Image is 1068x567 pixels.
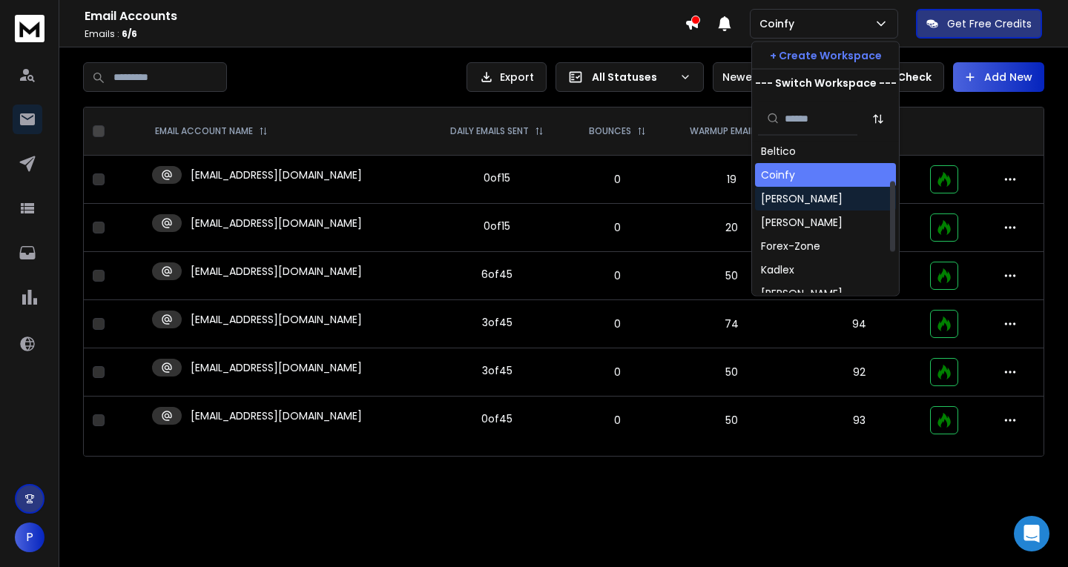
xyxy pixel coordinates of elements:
[666,156,797,204] td: 19
[484,219,510,233] div: 0 of 15
[666,300,797,348] td: 74
[85,28,685,40] p: Emails :
[761,168,795,182] div: Coinfy
[916,9,1042,39] button: Get Free Credits
[577,365,657,379] p: 0
[797,397,921,445] td: 93
[122,27,137,40] span: 6 / 6
[666,348,797,397] td: 50
[577,413,657,428] p: 0
[15,523,44,552] button: P
[761,262,794,277] div: Kadlex
[191,264,362,279] p: [EMAIL_ADDRESS][DOMAIN_NAME]
[863,104,893,133] button: Sort by Sort A-Z
[577,268,657,283] p: 0
[191,408,362,423] p: [EMAIL_ADDRESS][DOMAIN_NAME]
[589,125,631,137] p: BOUNCES
[155,125,268,137] div: EMAIL ACCOUNT NAME
[1014,516,1049,551] div: Open Intercom Messenger
[481,411,512,426] div: 0 of 45
[953,62,1044,92] button: Add New
[761,239,820,253] div: Forex-Zone
[577,316,657,331] p: 0
[770,48,882,63] p: + Create Workspace
[191,312,362,327] p: [EMAIL_ADDRESS][DOMAIN_NAME]
[467,62,547,92] button: Export
[191,216,362,231] p: [EMAIL_ADDRESS][DOMAIN_NAME]
[761,191,843,206] div: [PERSON_NAME]
[450,125,529,137] p: DAILY EMAILS SENT
[713,62,809,92] button: Newest
[761,286,843,301] div: [PERSON_NAME]
[759,16,800,31] p: Coinfy
[666,252,797,300] td: 50
[666,204,797,252] td: 20
[481,267,512,282] div: 6 of 45
[947,16,1032,31] p: Get Free Credits
[761,144,796,159] div: Beltico
[577,172,657,187] p: 0
[577,220,657,235] p: 0
[191,168,362,182] p: [EMAIL_ADDRESS][DOMAIN_NAME]
[15,15,44,42] img: logo
[592,70,673,84] p: All Statuses
[666,397,797,445] td: 50
[797,348,921,397] td: 92
[482,315,512,330] div: 3 of 45
[85,7,685,25] h1: Email Accounts
[755,76,897,90] p: --- Switch Workspace ---
[761,215,843,230] div: [PERSON_NAME]
[484,170,510,185] div: 0 of 15
[690,125,759,137] p: WARMUP EMAILS
[191,360,362,375] p: [EMAIL_ADDRESS][DOMAIN_NAME]
[752,42,899,69] button: + Create Workspace
[482,363,512,378] div: 3 of 45
[797,300,921,348] td: 94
